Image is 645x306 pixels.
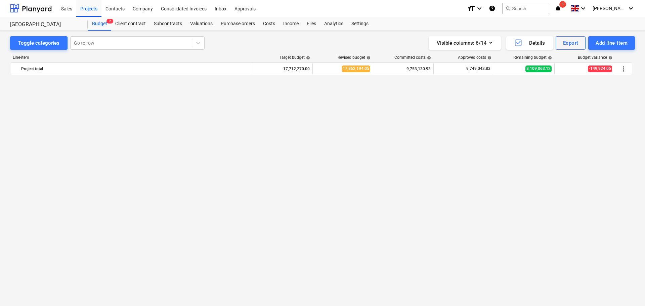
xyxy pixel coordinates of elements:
[10,36,68,50] button: Toggle categories
[365,56,371,60] span: help
[502,3,549,14] button: Search
[303,17,320,31] a: Files
[111,17,150,31] a: Client contract
[21,63,249,74] div: Project total
[579,4,587,12] i: keyboard_arrow_down
[320,17,347,31] a: Analytics
[338,55,371,60] div: Revised budget
[255,63,310,74] div: 17,712,270.00
[186,17,217,31] a: Valuations
[486,56,491,60] span: help
[342,65,370,72] span: 17,862,194.05
[559,1,566,8] span: 1
[437,39,493,47] div: Visible columns : 6/14
[505,6,511,11] span: search
[10,21,80,28] div: [GEOGRAPHIC_DATA]
[588,36,635,50] button: Add line-item
[10,55,253,60] div: Line-item
[458,55,491,60] div: Approved costs
[506,36,553,50] button: Details
[279,55,310,60] div: Target budget
[578,55,612,60] div: Budget variance
[611,274,645,306] iframe: Chat Widget
[259,17,279,31] a: Costs
[547,56,552,60] span: help
[596,39,628,47] div: Add line-item
[466,66,491,72] span: 9,749,043.83
[489,4,496,12] i: Knowledge base
[619,65,628,73] span: More actions
[467,4,475,12] i: format_size
[588,65,612,72] span: -149,924.05
[426,56,431,60] span: help
[627,4,635,12] i: keyboard_arrow_down
[513,55,552,60] div: Remaining budget
[88,17,111,31] div: Budget
[150,17,186,31] a: Subcontracts
[525,65,552,72] span: 8,109,063.12
[593,6,626,11] span: [PERSON_NAME]
[555,4,561,12] i: notifications
[88,17,111,31] a: Budget2
[376,63,431,74] div: 9,753,130.93
[556,36,586,50] button: Export
[563,39,578,47] div: Export
[475,4,483,12] i: keyboard_arrow_down
[106,19,113,24] span: 2
[514,39,545,47] div: Details
[305,56,310,60] span: help
[18,39,59,47] div: Toggle categories
[607,56,612,60] span: help
[429,36,501,50] button: Visible columns:6/14
[279,17,303,31] a: Income
[394,55,431,60] div: Committed costs
[347,17,373,31] a: Settings
[217,17,259,31] a: Purchase orders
